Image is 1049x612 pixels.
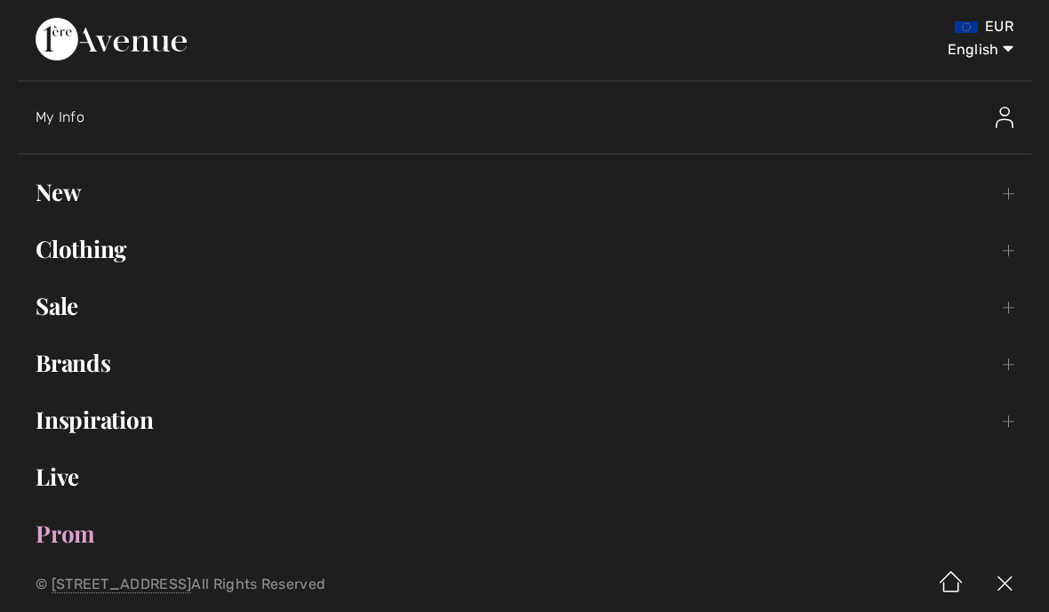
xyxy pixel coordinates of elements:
[18,173,1031,212] a: New
[18,286,1031,326] a: Sale
[36,109,84,125] span: My Info
[996,107,1013,128] img: My Info
[18,514,1031,553] a: Prom
[18,229,1031,269] a: Clothing
[18,457,1031,496] a: Live
[36,89,1031,146] a: My InfoMy Info
[36,18,187,60] img: 1ère Avenue
[18,400,1031,439] a: Inspiration
[978,557,1031,612] img: X
[925,557,978,612] img: Home
[36,578,616,591] p: © All Rights Reserved
[617,18,1013,36] div: EUR
[18,343,1031,382] a: Brands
